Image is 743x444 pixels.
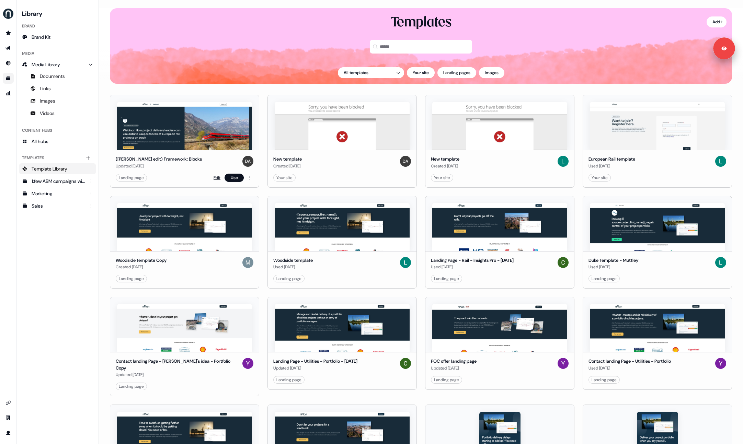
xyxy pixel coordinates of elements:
[119,174,144,181] div: Landing page
[391,14,451,32] div: Templates
[400,156,411,167] img: Dev
[19,21,96,32] div: Brand
[588,163,635,170] div: Used [DATE]
[588,358,671,365] div: Contact landing Page - Utilities - Portfolio
[434,275,459,282] div: Landing page
[344,69,368,76] span: All templates
[3,428,14,439] a: Go to profile
[3,43,14,54] a: Go to outbound experience
[19,59,96,70] a: Media Library
[19,188,96,199] a: Marketing
[32,165,67,172] span: Template Library
[590,102,725,150] img: European Rail template
[32,190,85,197] div: Marketing
[434,376,459,383] div: Landing page
[273,365,357,372] div: Updated [DATE]
[214,174,220,181] a: Edit
[40,85,51,92] span: Links
[117,102,252,150] img: (Ryan edit) Framework: Blocks
[32,178,85,185] div: 1:few ABM campaigns with LinkedIn ads - [DATE]
[19,136,96,147] a: All hubs
[407,67,435,78] button: Your site
[19,152,96,163] div: Templates
[19,32,96,43] a: Brand Kit
[242,257,253,268] img: Muttley
[432,102,567,150] img: New template
[3,73,14,84] a: Go to templates
[225,174,244,182] button: Use
[276,275,301,282] div: Landing page
[588,156,635,163] div: European Rail template
[19,125,96,136] div: Content Hubs
[434,174,450,181] div: Your site
[19,83,96,94] a: Links
[715,358,726,369] img: Yuriy
[479,67,504,78] button: Images
[275,304,410,352] img: Landing Page - Utilities - Portfolio - Dec 2024
[273,163,302,170] div: Created [DATE]
[276,376,301,383] div: Landing page
[588,264,638,270] div: Used [DATE]
[19,163,96,174] a: Template Library
[558,257,569,268] img: Colin
[338,67,404,78] button: All templates
[19,71,96,82] a: Documents
[431,365,477,372] div: Updated [DATE]
[40,110,55,117] span: Videos
[116,264,167,270] div: Created [DATE]
[3,397,14,408] a: Go to integrations
[400,358,411,369] img: Colin
[19,176,96,187] a: 1:few ABM campaigns with LinkedIn ads - [DATE]
[707,16,727,27] button: Add
[119,275,144,282] div: Landing page
[432,203,567,251] img: Landing Page - Rail - Insights Pro - Dec 2024
[116,358,240,371] div: Contact landing Page - [PERSON_NAME]'s idea - Portfolio Copy
[275,203,410,251] img: Woodside template
[275,102,410,150] img: New template
[116,257,167,264] div: Woodside template Copy
[273,358,357,365] div: Landing Page - Utilities - Portfolio - [DATE]
[276,174,293,181] div: Your site
[19,8,96,18] h3: Library
[119,383,144,390] div: Landing page
[588,257,638,264] div: Duke Template - Muttley
[3,88,14,99] a: Go to attribution
[431,358,477,365] div: POC offer landing page
[400,257,411,268] img: Liv
[592,174,608,181] div: Your site
[558,358,569,369] img: Yuriy
[437,67,476,78] button: Landing pages
[40,73,65,80] span: Documents
[117,203,252,251] img: Woodside template Copy
[19,48,96,59] div: Media
[592,376,617,383] div: Landing page
[40,97,55,104] span: Images
[242,156,253,167] img: Dev
[431,156,459,163] div: New template
[3,27,14,38] a: Go to prospects
[116,371,240,378] div: Updated [DATE]
[273,156,302,163] div: New template
[431,257,514,264] div: Landing Page - Rail - Insights Pro - [DATE]
[592,275,617,282] div: Landing page
[3,412,14,423] a: Go to team
[19,200,96,211] a: Sales
[715,257,726,268] img: Liv
[558,156,569,167] img: Liv
[32,34,50,40] span: Brand Kit
[590,203,725,251] img: Duke Template - Muttley
[117,304,252,352] img: Contact landing Page - Muttley's idea - Portfolio Copy
[32,61,60,68] span: Media Library
[3,58,14,69] a: Go to Inbound
[715,156,726,167] img: Liv
[242,358,253,369] img: Yuriy
[588,365,671,372] div: Used [DATE]
[19,95,96,106] a: Images
[590,304,725,352] img: Contact landing Page - Utilities - Portfolio
[32,202,85,209] div: Sales
[116,156,202,163] div: ([PERSON_NAME] edit) Framework: Blocks
[116,163,202,170] div: Updated [DATE]
[32,138,48,145] span: All hubs
[432,304,567,352] img: POC offer landing page
[431,163,459,170] div: Created [DATE]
